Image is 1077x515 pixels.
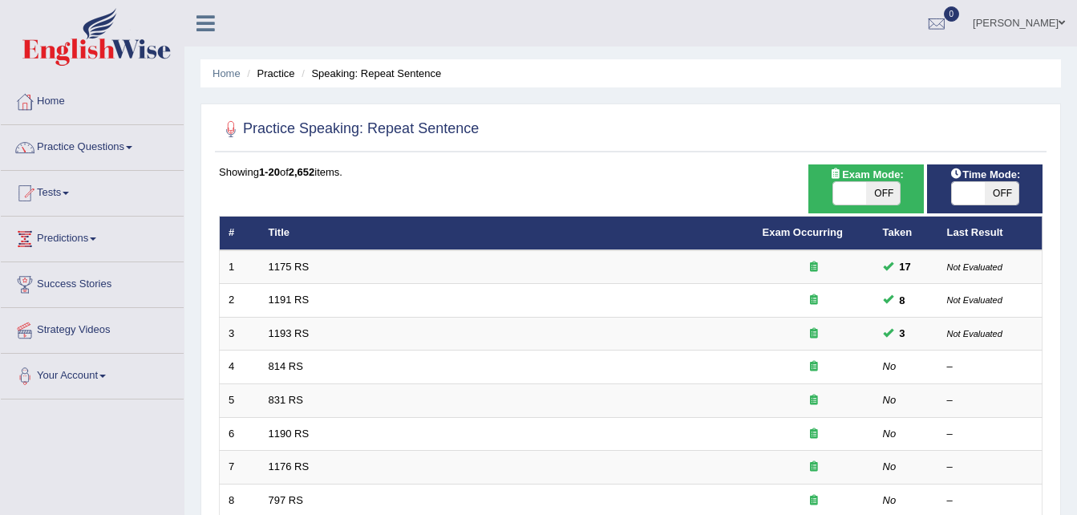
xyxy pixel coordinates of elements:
[269,261,310,273] a: 1175 RS
[763,460,865,475] div: Exam occurring question
[269,327,310,339] a: 1193 RS
[883,460,897,472] em: No
[220,217,260,250] th: #
[269,294,310,306] a: 1191 RS
[866,182,900,205] span: OFF
[893,258,917,275] span: You can still take this question
[874,217,938,250] th: Taken
[947,295,1002,305] small: Not Evaluated
[220,250,260,284] td: 1
[1,171,184,211] a: Tests
[1,79,184,120] a: Home
[823,166,909,183] span: Exam Mode:
[259,166,280,178] b: 1-20
[883,394,897,406] em: No
[213,67,241,79] a: Home
[883,428,897,440] em: No
[943,166,1026,183] span: Time Mode:
[763,326,865,342] div: Exam occurring question
[893,292,912,309] span: You can still take this question
[985,182,1018,205] span: OFF
[763,393,865,408] div: Exam occurring question
[269,428,310,440] a: 1190 RS
[893,325,912,342] span: You can still take this question
[883,494,897,506] em: No
[220,284,260,318] td: 2
[269,394,303,406] a: 831 RS
[883,360,897,372] em: No
[269,460,310,472] a: 1176 RS
[220,317,260,351] td: 3
[289,166,315,178] b: 2,652
[220,384,260,418] td: 5
[763,359,865,375] div: Exam occurring question
[763,226,843,238] a: Exam Occurring
[763,493,865,509] div: Exam occurring question
[947,460,1034,475] div: –
[1,217,184,257] a: Predictions
[219,117,479,141] h2: Practice Speaking: Repeat Sentence
[808,164,924,213] div: Show exams occurring in exams
[947,359,1034,375] div: –
[220,351,260,384] td: 4
[269,494,303,506] a: 797 RS
[763,427,865,442] div: Exam occurring question
[947,393,1034,408] div: –
[947,329,1002,339] small: Not Evaluated
[938,217,1043,250] th: Last Result
[298,66,441,81] li: Speaking: Repeat Sentence
[947,493,1034,509] div: –
[1,125,184,165] a: Practice Questions
[260,217,754,250] th: Title
[947,427,1034,442] div: –
[763,293,865,308] div: Exam occurring question
[763,260,865,275] div: Exam occurring question
[1,354,184,394] a: Your Account
[220,451,260,485] td: 7
[944,6,960,22] span: 0
[1,262,184,302] a: Success Stories
[219,164,1043,180] div: Showing of items.
[947,262,1002,272] small: Not Evaluated
[269,360,303,372] a: 814 RS
[220,417,260,451] td: 6
[243,66,294,81] li: Practice
[1,308,184,348] a: Strategy Videos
